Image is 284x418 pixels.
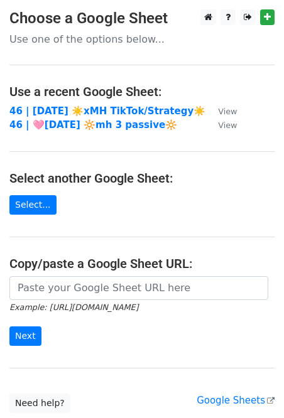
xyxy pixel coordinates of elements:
small: View [218,107,237,116]
small: Example: [URL][DOMAIN_NAME] [9,303,138,312]
h4: Select another Google Sheet: [9,171,275,186]
a: Need help? [9,394,70,413]
a: 46 | [DATE] ☀️xMH TikTok/Strategy☀️ [9,105,205,117]
small: View [218,121,237,130]
h4: Copy/paste a Google Sheet URL: [9,256,275,271]
h3: Choose a Google Sheet [9,9,275,28]
a: Select... [9,195,57,215]
input: Next [9,326,41,346]
a: Google Sheets [197,395,275,406]
p: Use one of the options below... [9,33,275,46]
a: View [205,119,237,131]
a: View [205,105,237,117]
a: 46 | 🩷[DATE] 🔆mh 3 passive🔆 [9,119,177,131]
h4: Use a recent Google Sheet: [9,84,275,99]
input: Paste your Google Sheet URL here [9,276,268,300]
